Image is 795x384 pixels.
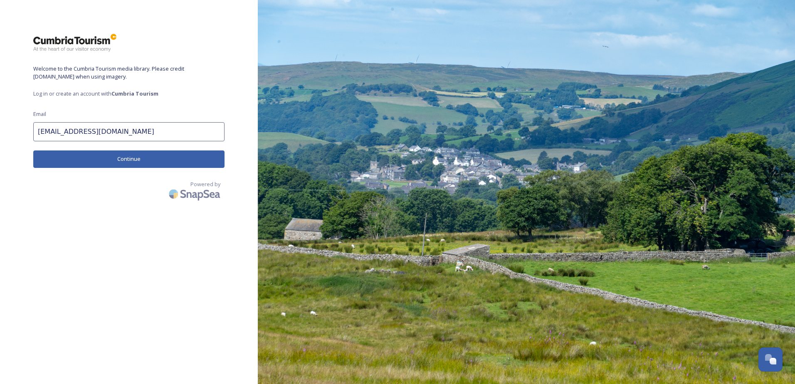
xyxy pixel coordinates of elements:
[758,347,783,372] button: Open Chat
[190,180,220,188] span: Powered by
[33,90,225,98] span: Log in or create an account with
[33,110,46,118] span: Email
[33,33,116,52] img: ct_logo.png
[166,184,225,204] img: SnapSea Logo
[33,150,225,167] button: Continue
[33,65,225,81] span: Welcome to the Cumbria Tourism media library. Please credit [DOMAIN_NAME] when using imagery.
[33,122,225,141] input: john.doe@snapsea.io
[111,90,158,97] strong: Cumbria Tourism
